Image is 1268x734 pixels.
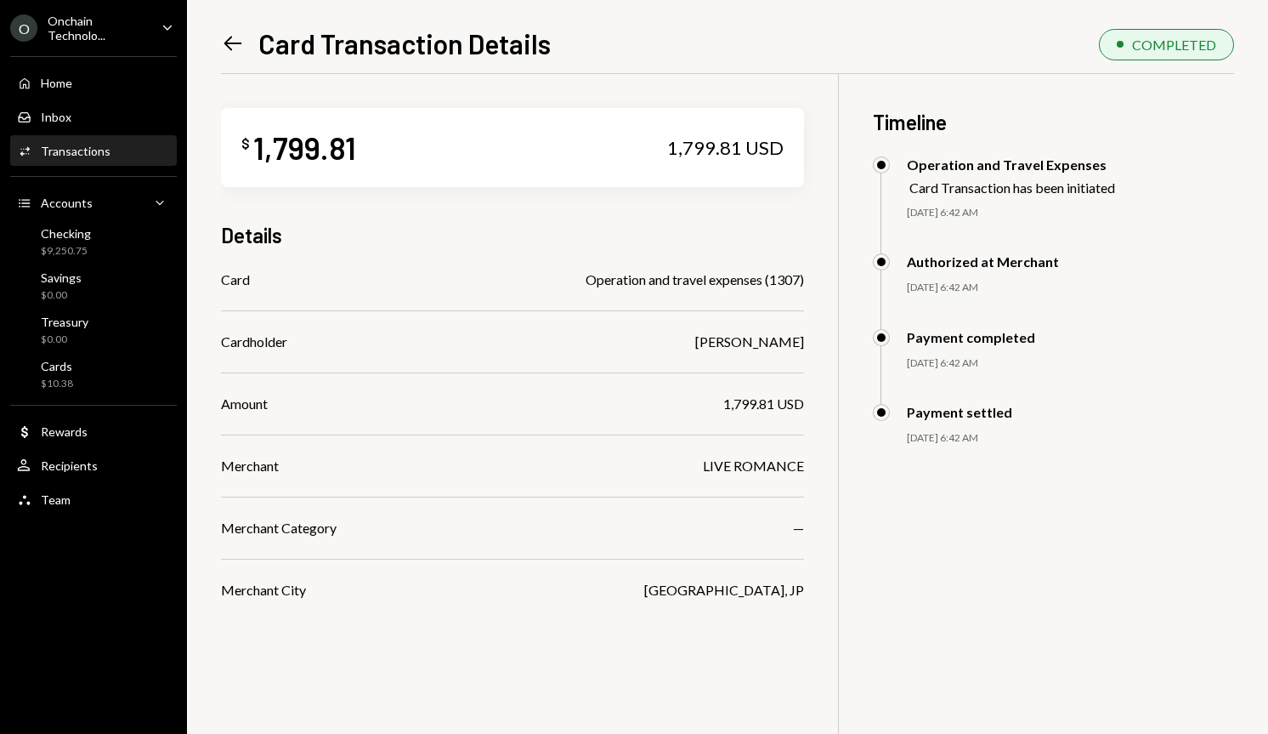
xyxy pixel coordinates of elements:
div: COMPLETED [1132,37,1216,53]
a: Accounts [10,187,177,218]
div: Amount [221,394,268,414]
a: Rewards [10,416,177,447]
div: Card [221,270,250,290]
div: Merchant City [221,580,306,600]
div: 1,799.81 USD [667,136,784,160]
div: — [793,518,804,538]
div: [DATE] 6:42 AM [907,206,1234,220]
a: Home [10,67,177,98]
div: Payment settled [907,404,1012,420]
a: Inbox [10,101,177,132]
a: Treasury$0.00 [10,310,177,350]
a: Savings$0.00 [10,265,177,306]
div: Payment completed [907,329,1035,345]
div: Rewards [41,424,88,439]
div: Operation and Travel Expenses [907,156,1115,173]
div: Recipients [41,458,98,473]
div: [PERSON_NAME] [695,332,804,352]
div: Home [41,76,72,90]
div: 1,799.81 [253,128,356,167]
div: [DATE] 6:42 AM [907,431,1234,446]
div: [DATE] 6:42 AM [907,356,1234,371]
div: Cards [41,359,73,373]
div: $10.38 [41,377,73,391]
a: Recipients [10,450,177,481]
div: Accounts [41,196,93,210]
h3: Details [221,221,282,249]
div: Checking [41,226,91,241]
div: Transactions [41,144,110,158]
h1: Card Transaction Details [258,26,551,60]
div: Treasury [41,315,88,329]
div: $9,250.75 [41,244,91,259]
div: [DATE] 6:42 AM [907,281,1234,295]
div: Authorized at Merchant [907,253,1059,270]
a: Transactions [10,135,177,166]
div: $0.00 [41,333,88,347]
div: LIVE ROMANCE [703,456,804,476]
div: 1,799.81 USD [723,394,804,414]
div: Inbox [41,110,71,124]
div: Savings [41,270,82,285]
div: Team [41,492,71,507]
div: Card Transaction has been initiated [909,179,1115,196]
div: Cardholder [221,332,287,352]
div: Operation and travel expenses (1307) [586,270,804,290]
h3: Timeline [873,108,1234,136]
div: Onchain Technolo... [48,14,148,43]
a: Team [10,484,177,515]
a: Cards$10.38 [10,354,177,395]
div: [GEOGRAPHIC_DATA], JP [644,580,804,600]
div: $ [241,135,250,152]
div: $0.00 [41,288,82,303]
div: Merchant Category [221,518,337,538]
a: Checking$9,250.75 [10,221,177,262]
div: O [10,14,37,42]
div: Merchant [221,456,279,476]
